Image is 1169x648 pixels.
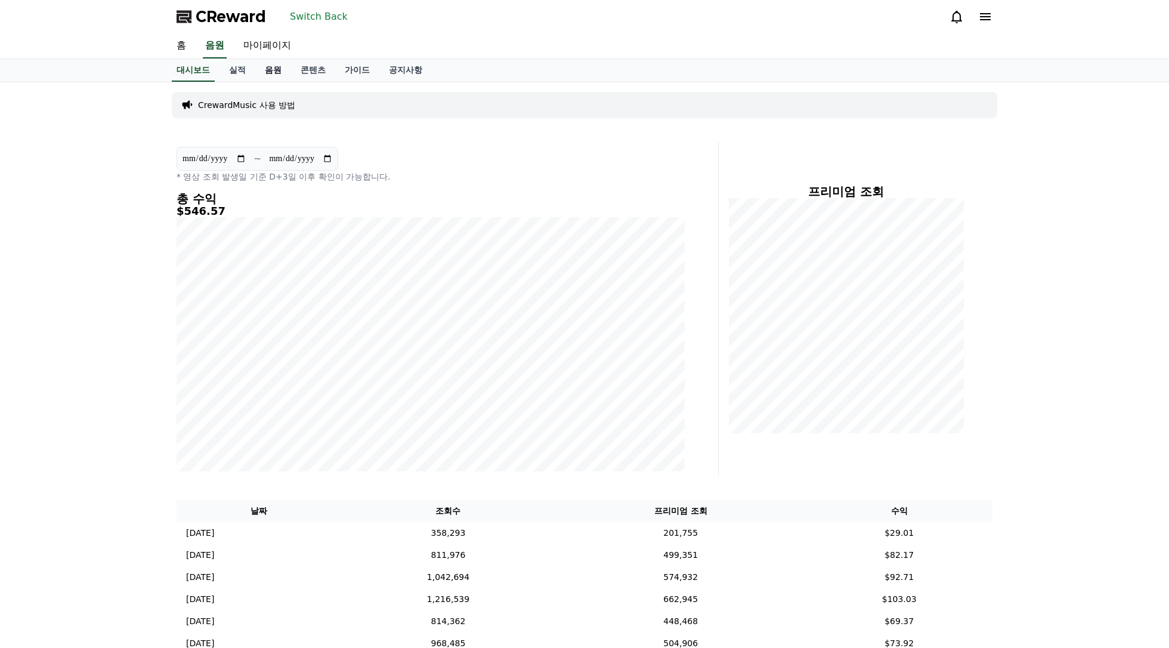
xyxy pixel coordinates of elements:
h4: 총 수익 [177,192,685,205]
td: 448,468 [555,610,806,632]
td: 662,945 [555,588,806,610]
td: 574,932 [555,566,806,588]
button: Switch Back [285,7,352,26]
a: 마이페이지 [234,33,301,58]
td: $69.37 [806,610,992,632]
span: CReward [196,7,266,26]
a: 실적 [219,59,255,82]
a: 대시보드 [172,59,215,82]
p: * 영상 조회 발생일 기준 D+3일 이후 확인이 가능합니다. [177,171,685,183]
td: 1,216,539 [341,588,555,610]
p: [DATE] [186,571,214,584]
td: $103.03 [806,588,992,610]
td: 358,293 [341,522,555,544]
h4: 프리미엄 조회 [728,185,964,198]
p: ~ [253,152,261,166]
a: 음원 [203,33,227,58]
td: 201,755 [555,522,806,544]
th: 프리미엄 조회 [555,500,806,522]
a: 홈 [167,33,196,58]
td: $92.71 [806,566,992,588]
td: $82.17 [806,544,992,566]
td: 499,351 [555,544,806,566]
p: [DATE] [186,549,214,561]
a: 공지사항 [379,59,432,82]
a: CrewardMusic 사용 방법 [198,99,295,111]
p: [DATE] [186,527,214,539]
td: 1,042,694 [341,566,555,588]
p: [DATE] [186,593,214,606]
th: 수익 [806,500,992,522]
a: CReward [177,7,266,26]
td: $29.01 [806,522,992,544]
td: 811,976 [341,544,555,566]
th: 조회수 [341,500,555,522]
td: 814,362 [341,610,555,632]
th: 날짜 [177,500,341,522]
p: [DATE] [186,615,214,628]
h5: $546.57 [177,205,685,217]
a: 가이드 [335,59,379,82]
a: 음원 [255,59,291,82]
a: 콘텐츠 [291,59,335,82]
